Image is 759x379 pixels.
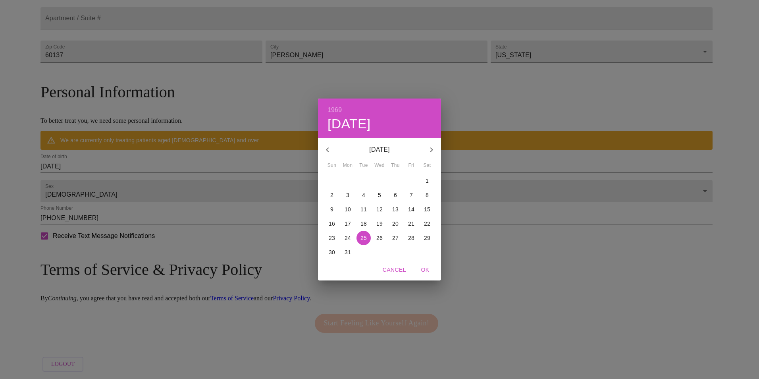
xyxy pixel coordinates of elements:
button: [DATE] [327,116,371,132]
button: 10 [341,202,355,217]
p: 3 [346,191,349,199]
button: 9 [325,202,339,217]
button: 14 [404,202,418,217]
p: [DATE] [337,145,422,155]
p: 26 [376,234,383,242]
p: 20 [392,220,399,228]
p: 11 [360,205,367,213]
button: 4 [356,188,371,202]
p: 4 [362,191,365,199]
span: Wed [372,162,387,170]
p: 15 [424,205,430,213]
button: 7 [404,188,418,202]
p: 10 [345,205,351,213]
p: 18 [360,220,367,228]
button: 28 [404,231,418,245]
p: 25 [360,234,367,242]
p: 17 [345,220,351,228]
button: 12 [372,202,387,217]
button: 1 [420,174,434,188]
button: 25 [356,231,371,245]
p: 5 [378,191,381,199]
span: Sat [420,162,434,170]
p: 16 [329,220,335,228]
button: 27 [388,231,403,245]
button: 31 [341,245,355,259]
button: Cancel [379,263,409,277]
button: OK [412,263,438,277]
span: Mon [341,162,355,170]
p: 13 [392,205,399,213]
button: 19 [372,217,387,231]
button: 8 [420,188,434,202]
span: Fri [404,162,418,170]
button: 1969 [327,104,342,116]
button: 21 [404,217,418,231]
p: 30 [329,248,335,256]
p: 7 [410,191,413,199]
p: 9 [330,205,333,213]
p: 24 [345,234,351,242]
span: Cancel [383,265,406,275]
button: 17 [341,217,355,231]
button: 18 [356,217,371,231]
button: 22 [420,217,434,231]
p: 22 [424,220,430,228]
button: 30 [325,245,339,259]
button: 26 [372,231,387,245]
p: 21 [408,220,414,228]
p: 29 [424,234,430,242]
button: 11 [356,202,371,217]
p: 2 [330,191,333,199]
button: 13 [388,202,403,217]
button: 6 [388,188,403,202]
button: 16 [325,217,339,231]
span: OK [416,265,435,275]
button: 2 [325,188,339,202]
p: 6 [394,191,397,199]
button: 24 [341,231,355,245]
p: 31 [345,248,351,256]
button: 23 [325,231,339,245]
button: 20 [388,217,403,231]
p: 28 [408,234,414,242]
p: 23 [329,234,335,242]
p: 1 [426,177,429,185]
button: 15 [420,202,434,217]
p: 12 [376,205,383,213]
button: 3 [341,188,355,202]
button: 29 [420,231,434,245]
span: Thu [388,162,403,170]
span: Sun [325,162,339,170]
p: 8 [426,191,429,199]
p: 27 [392,234,399,242]
p: 14 [408,205,414,213]
p: 19 [376,220,383,228]
button: 5 [372,188,387,202]
span: Tue [356,162,371,170]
